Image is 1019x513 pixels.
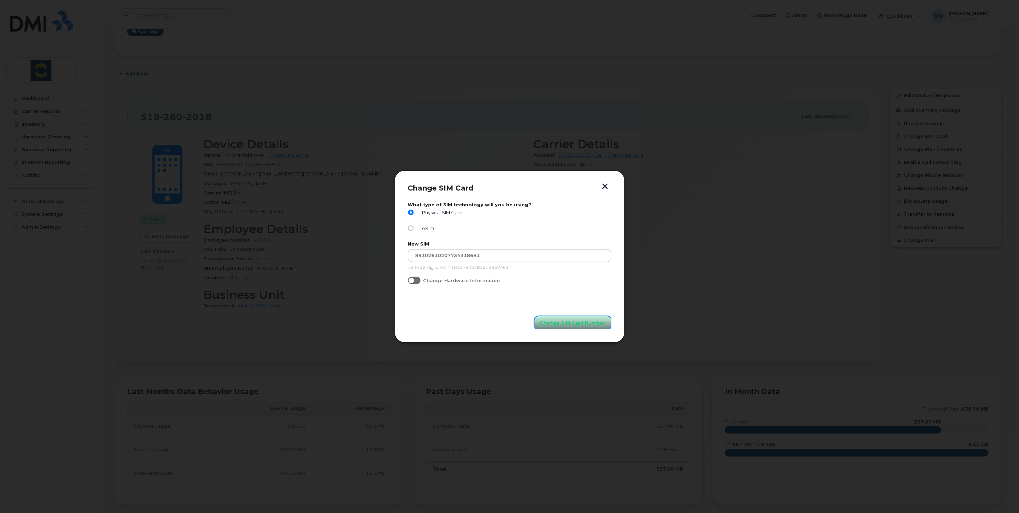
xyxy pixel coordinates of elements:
[408,184,474,192] span: Change SIM Card
[408,202,611,207] label: What type of SIM technology will you be using?
[540,320,606,326] span: Change SIM Card Number
[408,249,611,262] input: Input Your New SIM Number
[408,210,414,215] input: Physical SIM Card
[419,226,435,231] span: eSim
[534,316,611,329] button: Change SIM Card Number
[408,265,611,271] p: 18 To 22 Digits, E.G. 410327925283202837463
[408,241,611,247] label: New SIM
[419,210,463,215] span: Physical SIM Card
[423,278,500,283] span: Change Hardware Information
[408,225,414,231] input: eSim
[408,277,414,283] input: Change Hardware Information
